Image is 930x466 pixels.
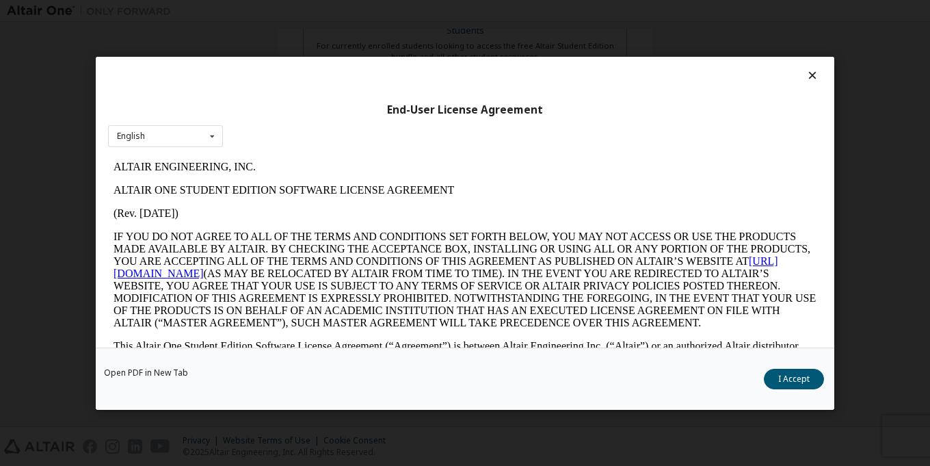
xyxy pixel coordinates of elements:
p: ALTAIR ENGINEERING, INC. [5,5,708,18]
button: I Accept [764,368,824,389]
p: IF YOU DO NOT AGREE TO ALL OF THE TERMS AND CONDITIONS SET FORTH BELOW, YOU MAY NOT ACCESS OR USE... [5,75,708,174]
p: (Rev. [DATE]) [5,52,708,64]
a: Open PDF in New Tab [104,368,188,376]
a: [URL][DOMAIN_NAME] [5,100,670,124]
div: End-User License Agreement [108,103,822,116]
div: English [117,132,145,140]
p: This Altair One Student Edition Software License Agreement (“Agreement”) is between Altair Engine... [5,185,708,234]
p: ALTAIR ONE STUDENT EDITION SOFTWARE LICENSE AGREEMENT [5,29,708,41]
